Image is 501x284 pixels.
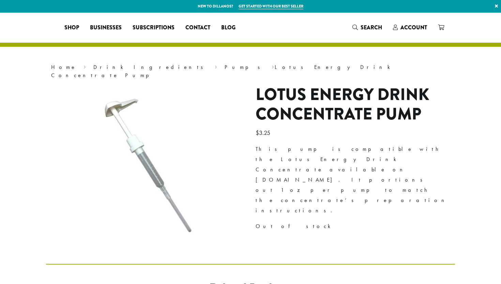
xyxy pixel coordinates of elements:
[272,61,274,71] span: ›
[90,24,122,32] span: Businesses
[83,61,86,71] span: ›
[239,3,303,9] a: Get started with our best seller
[221,24,236,32] span: Blog
[70,85,227,242] img: Lotus Energy Drink Concentrate Pump
[256,85,450,124] h1: Lotus Energy Drink Concentrate Pump
[93,63,208,71] a: Drink Ingredients
[361,24,382,31] span: Search
[256,129,259,137] span: $
[256,221,450,231] p: Out of stock
[215,61,217,71] span: ›
[51,63,76,71] a: Home
[256,144,450,216] p: This pump is compatible with the Lotus Energy Drink Concentrate available on [DOMAIN_NAME]. It po...
[347,22,388,33] a: Search
[59,22,85,33] a: Shop
[51,63,450,80] nav: Breadcrumb
[185,24,210,32] span: Contact
[64,24,79,32] span: Shop
[133,24,174,32] span: Subscriptions
[225,63,264,71] a: Pumps
[400,24,427,31] span: Account
[256,129,272,137] bdi: 3.25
